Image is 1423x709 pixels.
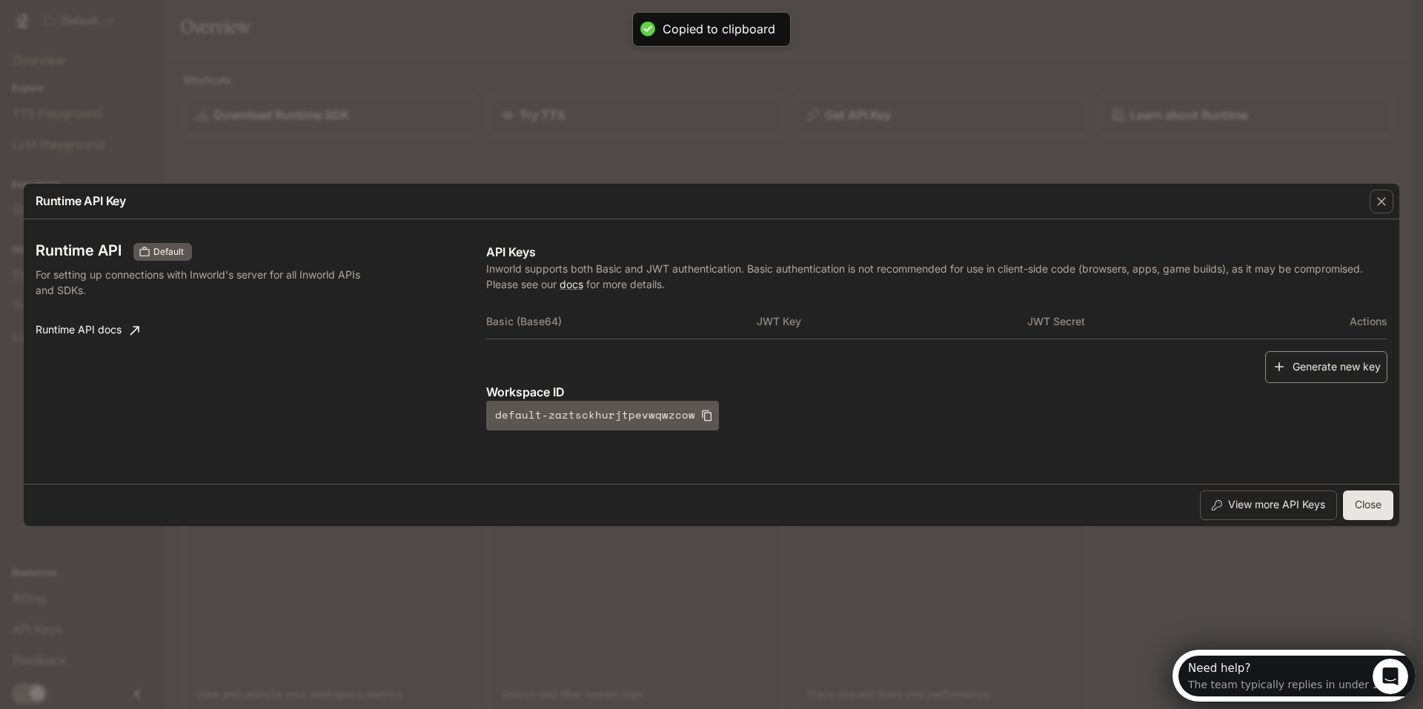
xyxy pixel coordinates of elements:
a: docs [560,278,583,290]
button: Generate new key [1265,351,1387,383]
div: The team typically replies in under 1h [16,24,213,40]
p: API Keys [486,243,1387,261]
p: For setting up connections with Inworld's server for all Inworld APIs and SDKs. [36,267,365,298]
button: View more API Keys [1200,490,1337,520]
th: JWT Key [757,304,1027,339]
span: Default [147,245,190,259]
iframe: Intercom live chat [1373,659,1408,694]
div: These keys will apply to your current workspace only [133,243,192,261]
iframe: Intercom live chat discovery launcher [1172,650,1416,702]
p: Workspace ID [486,383,1387,401]
a: Runtime API docs [30,316,145,345]
th: Basic (Base64) [486,304,757,339]
p: Inworld supports both Basic and JWT authentication. Basic authentication is not recommended for u... [486,261,1387,292]
div: Open Intercom Messenger [6,6,256,47]
div: Copied to clipboard [663,21,775,37]
th: JWT Secret [1027,304,1298,339]
button: default-zaztsckhurjtpevwqwzcow [486,401,719,430]
h3: Runtime API [36,243,122,258]
p: Runtime API Key [36,192,126,210]
th: Actions [1297,304,1387,339]
button: Close [1343,490,1393,520]
div: Need help? [16,13,213,24]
